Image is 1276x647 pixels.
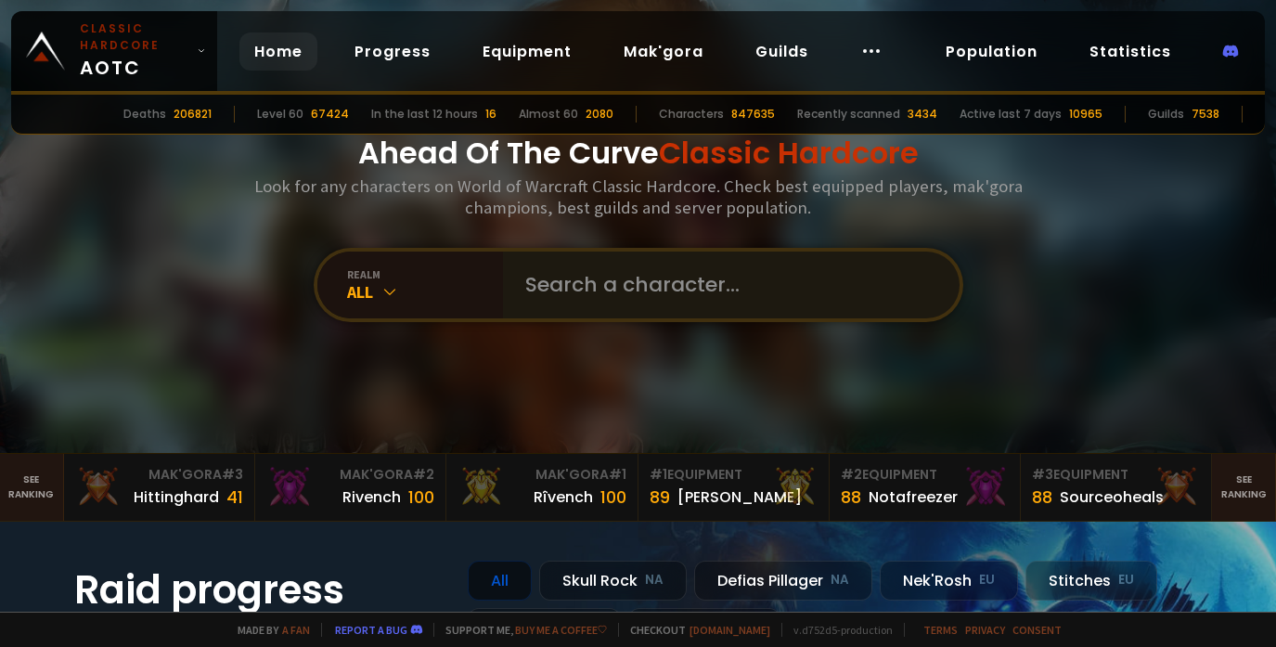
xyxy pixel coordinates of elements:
[75,465,243,485] div: Mak'Gora
[650,465,818,485] div: Equipment
[618,623,770,637] span: Checkout
[239,32,317,71] a: Home
[1012,623,1062,637] a: Consent
[433,623,607,637] span: Support me,
[841,465,1009,485] div: Equipment
[1032,465,1200,485] div: Equipment
[311,106,349,123] div: 67424
[335,623,407,637] a: Report a bug
[266,465,434,485] div: Mak'Gora
[485,106,496,123] div: 16
[1192,106,1219,123] div: 7538
[340,32,445,71] a: Progress
[413,465,434,484] span: # 2
[347,281,503,303] div: All
[741,32,823,71] a: Guilds
[650,485,670,510] div: 89
[586,106,613,123] div: 2080
[1069,106,1102,123] div: 10965
[690,623,770,637] a: [DOMAIN_NAME]
[659,132,919,174] span: Classic Hardcore
[830,454,1021,521] a: #2Equipment88Notafreezer
[222,465,243,484] span: # 3
[731,106,775,123] div: 847635
[659,106,724,123] div: Characters
[1032,485,1052,510] div: 88
[74,561,445,619] h1: Raid progress
[64,454,255,521] a: Mak'Gora#3Hittinghard41
[468,32,586,71] a: Equipment
[609,32,718,71] a: Mak'gora
[908,106,937,123] div: 3434
[11,11,217,91] a: Classic HardcoreAOTC
[1118,571,1134,589] small: EU
[1032,465,1053,484] span: # 3
[257,106,303,123] div: Level 60
[446,454,638,521] a: Mak'Gora#1Rîvench100
[347,267,503,281] div: realm
[80,20,189,82] span: AOTC
[797,106,900,123] div: Recently scanned
[371,106,478,123] div: In the last 12 hours
[1060,485,1164,509] div: Sourceoheals
[965,623,1005,637] a: Privacy
[677,485,802,509] div: [PERSON_NAME]
[80,20,189,54] small: Classic Hardcore
[841,465,862,484] span: # 2
[694,561,872,601] div: Defias Pillager
[247,175,1030,218] h3: Look for any characters on World of Warcraft Classic Hardcore. Check best equipped players, mak'g...
[534,485,593,509] div: Rîvench
[645,571,664,589] small: NA
[408,485,434,510] div: 100
[650,465,667,484] span: # 1
[539,561,687,601] div: Skull Rock
[123,106,166,123] div: Deaths
[1075,32,1186,71] a: Statistics
[1148,106,1184,123] div: Guilds
[174,106,212,123] div: 206821
[1212,454,1276,521] a: Seeranking
[880,561,1018,601] div: Nek'Rosh
[519,106,578,123] div: Almost 60
[609,465,626,484] span: # 1
[514,252,937,318] input: Search a character...
[515,623,607,637] a: Buy me a coffee
[960,106,1062,123] div: Active last 7 days
[1025,561,1157,601] div: Stitches
[931,32,1052,71] a: Population
[1021,454,1212,521] a: #3Equipment88Sourceoheals
[923,623,958,637] a: Terms
[600,485,626,510] div: 100
[831,571,849,589] small: NA
[282,623,310,637] a: a fan
[255,454,446,521] a: Mak'Gora#2Rivench100
[134,485,219,509] div: Hittinghard
[638,454,830,521] a: #1Equipment89[PERSON_NAME]
[226,623,310,637] span: Made by
[979,571,995,589] small: EU
[841,485,861,510] div: 88
[468,561,532,601] div: All
[226,485,243,510] div: 41
[458,465,625,485] div: Mak'Gora
[869,485,958,509] div: Notafreezer
[358,131,919,175] h1: Ahead Of The Curve
[342,485,401,509] div: Rivench
[781,623,893,637] span: v. d752d5 - production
